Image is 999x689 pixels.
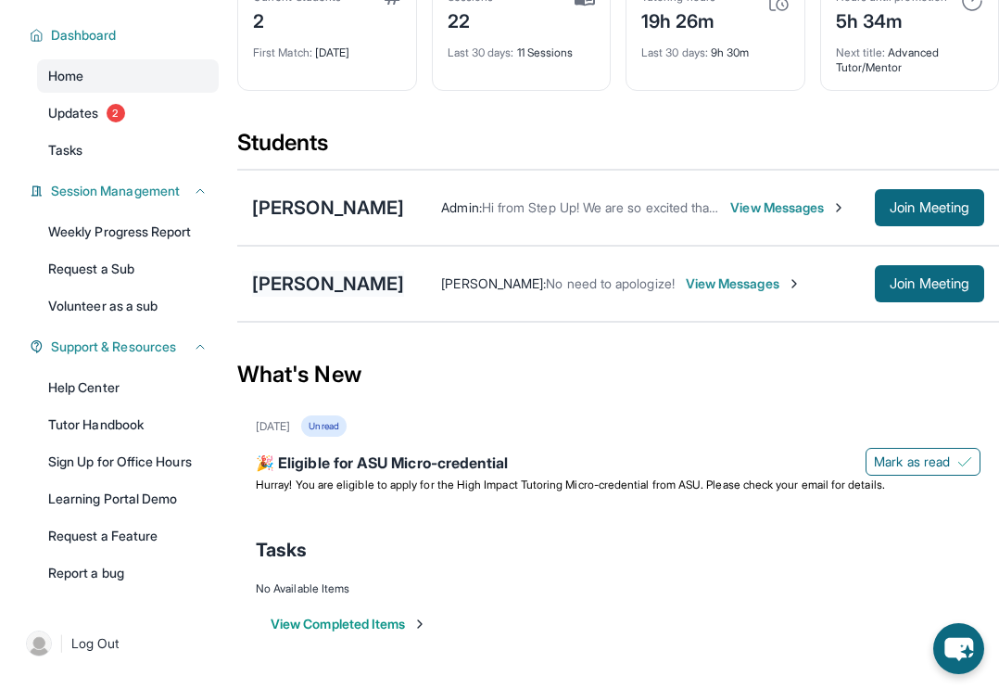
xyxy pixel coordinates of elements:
[37,445,219,478] a: Sign Up for Office Hours
[37,252,219,286] a: Request a Sub
[107,104,125,122] span: 2
[836,34,984,75] div: Advanced Tutor/Mentor
[26,631,52,657] img: user-img
[301,415,346,437] div: Unread
[836,45,886,59] span: Next title :
[44,338,208,356] button: Support & Resources
[237,128,999,169] div: Students
[836,5,947,34] div: 5h 34m
[44,182,208,200] button: Session Management
[256,537,307,563] span: Tasks
[51,182,180,200] span: Session Management
[546,275,674,291] span: No need to apologize!
[37,519,219,553] a: Request a Feature
[441,199,481,215] span: Admin :
[890,202,969,213] span: Join Meeting
[641,45,708,59] span: Last 30 days :
[37,215,219,249] a: Weekly Progress Report
[686,274,802,293] span: View Messages
[37,59,219,93] a: Home
[866,448,980,476] button: Mark as read
[448,45,514,59] span: Last 30 days :
[641,34,790,60] div: 9h 30m
[37,134,219,167] a: Tasks
[256,419,290,434] div: [DATE]
[441,275,546,291] span: [PERSON_NAME] :
[641,5,715,34] div: 19h 26m
[890,278,969,289] span: Join Meeting
[48,104,99,122] span: Updates
[957,454,972,469] img: Mark as read
[37,408,219,441] a: Tutor Handbook
[875,265,984,302] button: Join Meeting
[271,615,427,633] button: View Completed Items
[51,26,117,45] span: Dashboard
[875,189,984,226] button: Join Meeting
[48,141,82,159] span: Tasks
[48,67,83,85] span: Home
[51,338,176,356] span: Support & Resources
[37,482,219,516] a: Learning Portal Demo
[19,623,219,664] a: |Log Out
[253,5,341,34] div: 2
[256,452,980,478] div: 🎉 Eligible for ASU Micro-credential
[253,34,401,60] div: [DATE]
[730,198,838,217] span: View Messages
[831,200,846,215] img: Chevron-Right
[933,623,984,674] button: chat-button
[237,334,999,415] div: What's New
[59,632,64,655] span: |
[253,45,312,59] span: First Match :
[37,289,219,323] a: Volunteer as a sub
[874,453,950,471] span: Mark as read
[37,371,219,404] a: Help Center
[71,634,120,653] span: Log Out
[256,581,980,596] div: No Available Items
[448,34,596,60] div: 11 Sessions
[252,271,404,297] div: [PERSON_NAME]
[44,26,208,45] button: Dashboard
[37,556,219,590] a: Report a bug
[252,195,404,221] div: [PERSON_NAME]
[37,96,219,130] a: Updates2
[787,276,802,291] img: Chevron-Right
[448,5,494,34] div: 22
[256,478,885,491] span: Hurray! You are eligible to apply for the High Impact Tutoring Micro-credential from ASU. Please ...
